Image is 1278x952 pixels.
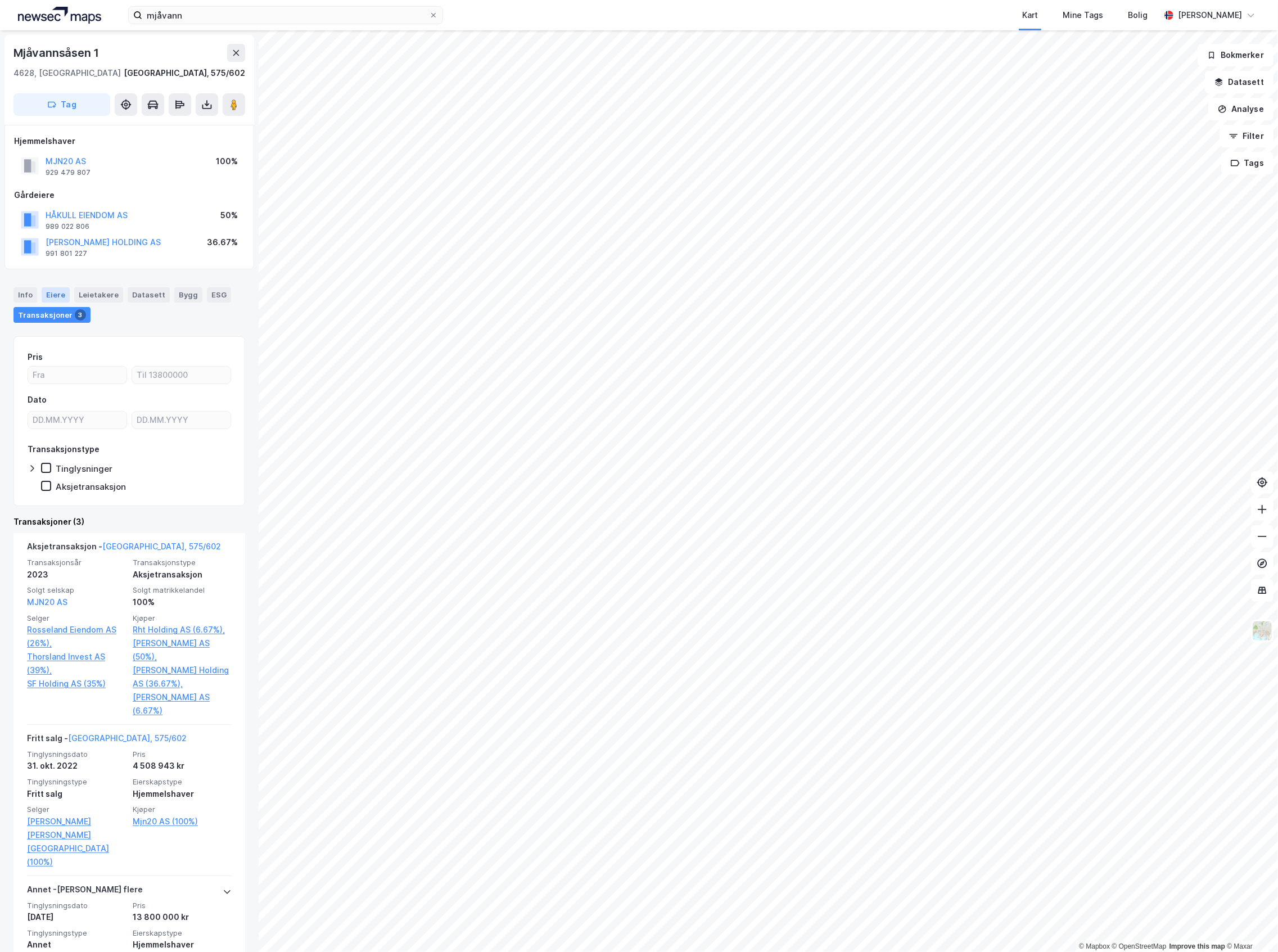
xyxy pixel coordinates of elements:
[27,777,126,787] span: Tinglysningstype
[18,7,101,24] img: logo.a4113a55bc3d86da70a041830d287a7e.svg
[1178,8,1242,22] div: [PERSON_NAME]
[27,883,143,901] div: Annet - [PERSON_NAME] flere
[1205,71,1274,93] button: Datasett
[27,815,126,869] a: [PERSON_NAME] [PERSON_NAME][GEOGRAPHIC_DATA] (100%)
[56,481,126,492] div: Aksjetransaksjon
[27,750,126,759] span: Tinglysningsdato
[46,249,87,258] div: 991 801 227
[133,815,232,828] a: Mjn20 AS (100%)
[28,393,47,407] div: Dato
[27,677,126,691] a: SF Holding AS (35%)
[102,542,221,551] a: [GEOGRAPHIC_DATA], 575/602
[1222,898,1278,952] iframe: Chat Widget
[27,910,126,924] div: [DATE]
[1221,152,1274,174] button: Tags
[132,412,231,428] input: DD.MM.YYYY
[27,787,126,801] div: Fritt salg
[133,901,232,910] span: Pris
[68,733,187,743] a: [GEOGRAPHIC_DATA], 575/602
[14,134,245,148] div: Hjemmelshaver
[207,236,238,249] div: 36.67%
[133,787,232,801] div: Hjemmelshaver
[27,901,126,910] span: Tinglysningsdato
[132,367,231,383] input: Til 13800000
[28,443,100,456] div: Transaksjonstype
[13,287,37,302] div: Info
[74,287,123,302] div: Leietakere
[13,307,91,323] div: Transaksjoner
[133,938,232,951] div: Hjemmelshaver
[27,540,221,558] div: Aksjetransaksjon -
[133,691,232,718] a: [PERSON_NAME] AS (6.67%)
[133,805,232,814] span: Kjøper
[27,597,67,607] a: MJN20 AS
[133,558,232,567] span: Transaksjonstype
[27,613,126,623] span: Selger
[142,7,429,24] input: Søk på adresse, matrikkel, gårdeiere, leietakere eller personer
[27,568,126,581] div: 2023
[133,585,232,595] span: Solgt matrikkelandel
[27,623,126,650] a: Rosseland Eiendom AS (26%),
[13,66,121,80] div: 4628, [GEOGRAPHIC_DATA]
[133,623,232,637] a: Rht Holding AS (6.67%),
[133,595,232,609] div: 100%
[133,637,232,664] a: [PERSON_NAME] AS (50%),
[46,222,89,231] div: 989 022 806
[1063,8,1103,22] div: Mine Tags
[27,928,126,938] span: Tinglysningstype
[1222,898,1278,952] div: Kontrollprogram for chat
[133,568,232,581] div: Aksjetransaksjon
[207,287,231,302] div: ESG
[133,664,232,691] a: [PERSON_NAME] Holding AS (36.67%),
[133,750,232,759] span: Pris
[27,732,187,750] div: Fritt salg -
[1079,942,1110,950] a: Mapbox
[1128,8,1148,22] div: Bolig
[1198,44,1274,66] button: Bokmerker
[1112,942,1167,950] a: OpenStreetMap
[1022,8,1038,22] div: Kart
[75,309,86,321] div: 3
[174,287,202,302] div: Bygg
[13,515,245,529] div: Transaksjoner (3)
[124,66,245,80] div: [GEOGRAPHIC_DATA], 575/602
[27,650,126,677] a: Thorsland Invest AS (39%),
[46,168,91,177] div: 929 479 807
[28,367,127,383] input: Fra
[28,412,127,428] input: DD.MM.YYYY
[27,585,126,595] span: Solgt selskap
[1169,942,1225,950] a: Improve this map
[1252,620,1273,642] img: Z
[133,613,232,623] span: Kjøper
[133,910,232,924] div: 13 800 000 kr
[27,558,126,567] span: Transaksjonsår
[128,287,170,302] div: Datasett
[1208,98,1274,120] button: Analyse
[27,759,126,773] div: 31. okt. 2022
[13,44,101,62] div: Mjåvannsåsen 1
[56,463,112,474] div: Tinglysninger
[13,93,110,116] button: Tag
[133,928,232,938] span: Eierskapstype
[133,759,232,773] div: 4 508 943 kr
[220,209,238,222] div: 50%
[28,350,43,364] div: Pris
[14,188,245,202] div: Gårdeiere
[42,287,70,302] div: Eiere
[133,777,232,787] span: Eierskapstype
[216,155,238,168] div: 100%
[27,938,126,951] div: Annet
[27,805,126,814] span: Selger
[1220,125,1274,147] button: Filter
